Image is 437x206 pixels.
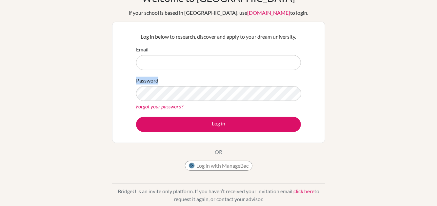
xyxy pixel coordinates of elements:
[136,46,149,53] label: Email
[293,188,314,194] a: click here
[215,148,222,156] p: OR
[136,117,301,132] button: Log in
[136,33,301,41] p: Log in below to research, discover and apply to your dream university.
[136,103,183,109] a: Forgot your password?
[136,77,158,84] label: Password
[248,9,290,16] a: [DOMAIN_NAME]
[129,9,308,17] div: If your school is based in [GEOGRAPHIC_DATA], use to login.
[112,187,325,203] p: BridgeU is an invite only platform. If you haven’t received your invitation email, to request it ...
[185,161,252,171] button: Log in with ManageBac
